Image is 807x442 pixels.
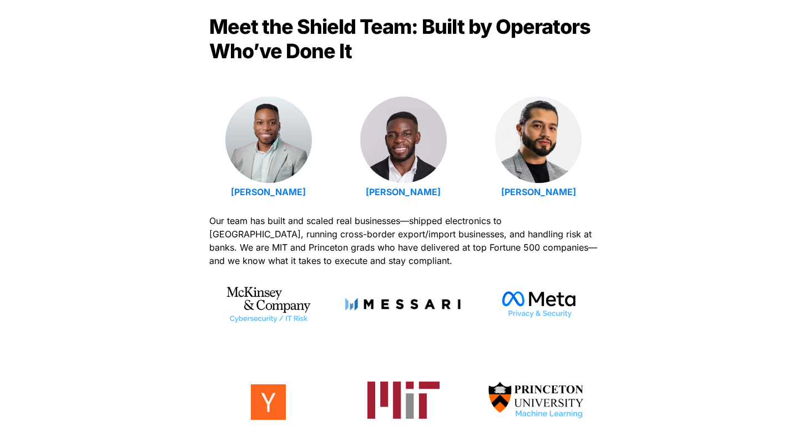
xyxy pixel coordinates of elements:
a: [PERSON_NAME] [501,186,576,197]
a: [PERSON_NAME] [366,186,441,197]
span: Our team has built and scaled real businesses—shipped electronics to [GEOGRAPHIC_DATA], running c... [209,215,600,266]
a: [PERSON_NAME] [231,186,306,197]
span: Meet the Shield Team: Built by Operators Who’ve Done It [209,14,594,63]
